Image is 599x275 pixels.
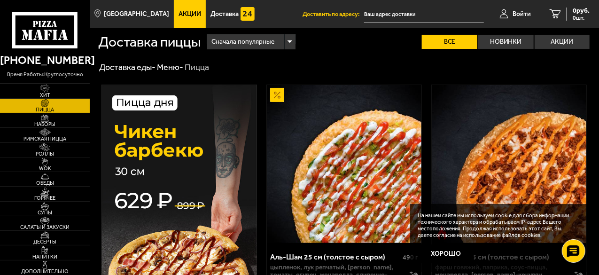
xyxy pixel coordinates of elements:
[267,85,421,243] img: Аль-Шам 25 см (толстое с сыром)
[403,253,418,261] span: 490 г
[418,244,474,263] button: Хорошо
[418,212,576,238] p: На нашем сайте мы используем cookie для сбора информации технического характера и обрабатываем IP...
[267,85,421,243] a: АкционныйАль-Шам 25 см (толстое с сыром)
[303,11,364,17] span: Доставить по адресу:
[210,11,239,17] span: Доставка
[270,252,400,261] div: Аль-Шам 25 см (толстое с сыром)
[211,33,274,51] span: Сначала популярные
[478,35,534,49] label: Новинки
[241,7,255,21] img: 15daf4d41897b9f0e9f617042186c801.svg
[98,35,201,49] h1: Доставка пиццы
[513,11,531,17] span: Войти
[157,62,183,72] a: Меню-
[422,35,477,49] label: Все
[104,11,170,17] span: [GEOGRAPHIC_DATA]
[432,85,586,243] a: Острое блюдоБиф чили 25 см (толстое с сыром)
[270,88,284,102] img: Акционный
[364,6,484,23] input: Ваш адрес доставки
[432,85,586,243] img: Биф чили 25 см (толстое с сыром)
[99,62,156,72] a: Доставка еды-
[535,35,590,49] label: Акции
[573,15,590,21] span: 0 шт.
[179,11,201,17] span: Акции
[573,8,590,14] span: 0 руб.
[185,62,210,73] div: Пицца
